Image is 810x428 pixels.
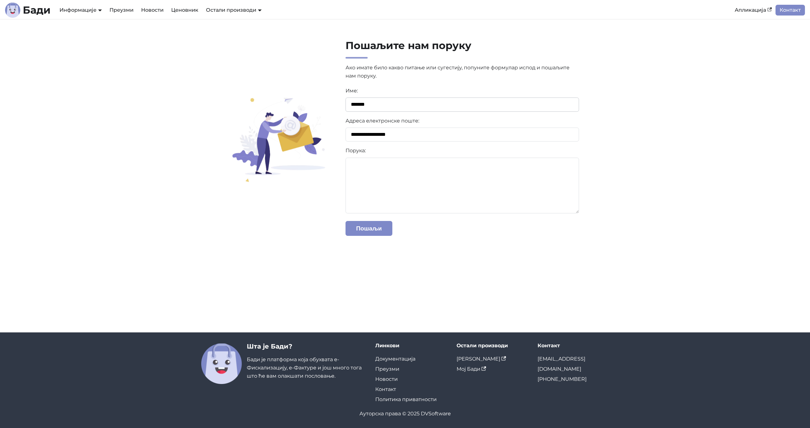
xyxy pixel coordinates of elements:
img: Бади [201,343,242,384]
a: ЛогоБади [5,3,51,18]
label: Адреса електронске поште: [346,117,579,125]
img: Пошаљите нам поруку [229,97,327,182]
a: Ценовник [167,5,202,16]
a: Преузми [375,366,399,372]
b: Бади [23,5,51,15]
a: Информације [59,7,102,13]
a: Контакт [776,5,805,16]
a: Остали производи [206,7,262,13]
div: Контакт [538,343,609,349]
a: [EMAIL_ADDRESS][DOMAIN_NAME] [538,356,585,372]
a: Мој Бади [457,366,486,372]
a: Новости [137,5,167,16]
a: Политика приватности [375,396,437,402]
div: Линкови [375,343,446,349]
div: Бади је платформа која обухвата е-Фискализацију, е-Фактуре и још много тога што ће вам олакшати п... [247,343,365,384]
div: Ауторска права © 2025 DVSoftware [201,410,609,418]
button: Пошаљи [346,221,392,236]
a: Контакт [375,386,396,392]
h3: Шта је Бади? [247,343,365,350]
label: Име: [346,87,579,95]
label: Порука: [346,147,579,155]
div: Остали производи [457,343,528,349]
a: Преузми [106,5,137,16]
a: Новости [375,376,398,382]
a: Документација [375,356,415,362]
p: Ако имате било какво питање или сугестију, попуните формулар испод и пошаљите нам поруку. [346,64,579,80]
a: Апликација [731,5,776,16]
h2: Пошаљите нам поруку [346,39,579,59]
a: [PERSON_NAME] [457,356,506,362]
img: Лого [5,3,20,18]
a: [PHONE_NUMBER] [538,376,587,382]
